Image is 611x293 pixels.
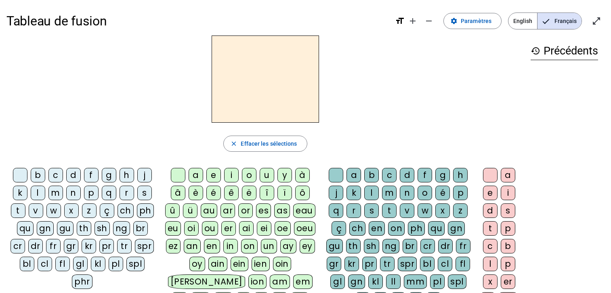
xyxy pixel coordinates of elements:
div: a [189,168,203,182]
div: f [418,168,432,182]
div: am [270,274,290,289]
div: ien [252,257,270,271]
div: v [29,203,43,218]
div: tr [117,239,132,253]
div: er [221,221,236,236]
div: br [133,221,148,236]
div: pl [109,257,123,271]
div: s [137,186,152,200]
div: bl [420,257,435,271]
div: fr [46,239,61,253]
div: c [48,168,63,182]
div: b [501,239,515,253]
div: i [224,168,239,182]
div: e [483,186,498,200]
div: bl [20,257,34,271]
div: oe [275,221,291,236]
div: è [189,186,203,200]
div: ê [224,186,239,200]
div: k [13,186,27,200]
div: p [501,221,515,236]
div: z [82,203,97,218]
div: g [102,168,116,182]
div: ll [386,274,401,289]
div: es [256,203,271,218]
div: oy [189,257,205,271]
div: n [66,186,81,200]
h3: Précédents [531,42,598,60]
div: ph [408,221,425,236]
div: c [483,239,498,253]
div: cr [10,239,25,253]
div: ion [248,274,267,289]
div: ç [332,221,346,236]
div: un [261,239,277,253]
div: ë [242,186,256,200]
div: kl [91,257,105,271]
div: h [120,168,134,182]
div: on [241,239,258,253]
div: qu [17,221,34,236]
div: ou [202,221,218,236]
div: gr [327,257,341,271]
div: pl [430,274,445,289]
mat-icon: history [531,46,540,56]
div: x [435,203,450,218]
div: l [364,186,379,200]
div: cl [438,257,452,271]
div: on [388,221,405,236]
div: dr [28,239,43,253]
div: gr [64,239,78,253]
span: Français [538,13,582,29]
div: n [400,186,414,200]
mat-icon: settings [450,17,458,25]
div: g [435,168,450,182]
div: gl [73,257,88,271]
div: m [48,186,63,200]
div: p [84,186,99,200]
div: sh [94,221,110,236]
div: w [418,203,432,218]
div: gu [57,221,73,236]
div: é [206,186,221,200]
div: ei [257,221,271,236]
div: v [400,203,414,218]
div: cl [38,257,52,271]
div: pr [99,239,114,253]
div: fl [55,257,70,271]
div: oi [184,221,199,236]
div: br [403,239,417,253]
div: pr [362,257,377,271]
div: j [137,168,152,182]
div: h [453,168,468,182]
div: gl [330,274,345,289]
div: i [501,186,515,200]
div: kr [344,257,359,271]
mat-icon: remove [424,16,434,26]
div: t [382,203,397,218]
div: eau [293,203,315,218]
mat-icon: add [408,16,418,26]
div: q [102,186,116,200]
div: kr [82,239,96,253]
div: l [483,257,498,271]
div: r [346,203,361,218]
div: â [171,186,185,200]
div: t [11,203,25,218]
div: s [501,203,515,218]
div: an [184,239,201,253]
div: y [277,168,292,182]
div: a [346,168,361,182]
mat-icon: format_size [395,16,405,26]
div: qu [428,221,445,236]
div: k [346,186,361,200]
div: p [501,257,515,271]
div: q [329,203,343,218]
div: ô [295,186,310,200]
div: er [501,274,515,289]
div: en [204,239,220,253]
span: Effacer les sélections [241,139,297,149]
div: spr [398,257,417,271]
div: d [66,168,81,182]
div: th [346,239,361,253]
